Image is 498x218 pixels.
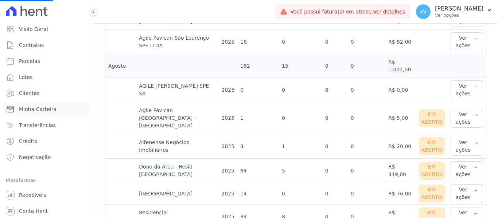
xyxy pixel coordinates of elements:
a: Contratos [3,38,90,52]
div: Em Aberto [419,109,445,127]
td: 0 [322,183,348,205]
td: 3 [237,134,279,159]
td: 2025 [218,134,237,159]
button: Ver ações [451,137,483,156]
p: [PERSON_NAME] [435,5,483,12]
button: Ver ações [451,80,483,99]
td: 0 [348,183,385,205]
td: 0 [322,30,348,54]
a: Lotes [3,70,90,84]
p: Ver opções [435,12,483,18]
td: 16 [237,30,279,54]
a: Recebíveis [3,188,90,202]
td: 0 [279,183,322,205]
td: 0 [348,159,385,183]
span: Conta Hent [19,207,48,215]
span: Negativação [19,154,51,161]
td: Alfenense Negócios Imobiliários [136,134,218,159]
td: 2025 [218,30,237,54]
td: R$ 1.002,00 [385,54,416,78]
a: Crédito [3,134,90,148]
td: R$ 349,00 [385,159,416,183]
span: Recebíveis [19,191,46,199]
td: AGILE [PERSON_NAME] SPE SA [136,78,218,102]
span: Clientes [19,90,39,97]
td: 0 [348,134,385,159]
span: Contratos [19,41,44,49]
td: Agile Pavican São Lourenço SPE LTDA [136,30,218,54]
td: Dono da Área - Resid [GEOGRAPHIC_DATA] [136,159,218,183]
td: 2025 [218,159,237,183]
td: 0 [348,78,385,102]
td: R$ 5,00 [385,102,416,134]
button: Ver ações [451,109,483,128]
span: Parcelas [19,58,40,65]
td: 0 [348,30,385,54]
td: [GEOGRAPHIC_DATA] [136,183,218,205]
td: 0 [322,54,348,78]
button: Ver ações [451,32,483,51]
td: 0 [348,54,385,78]
span: Lotes [19,74,33,81]
div: Em Aberto [419,162,445,180]
div: Em Aberto [419,185,445,203]
td: R$ 82,00 [385,30,416,54]
span: Minha Carteira [19,106,57,113]
button: Ver ações [451,161,483,180]
td: Agosto [105,54,136,78]
a: Parcelas [3,54,90,68]
td: 5 [279,159,322,183]
a: Minha Carteira [3,102,90,116]
td: 0 [279,78,322,102]
span: Crédito [19,138,38,145]
span: AV [420,9,427,14]
a: Negativação [3,150,90,165]
td: R$ 20,00 [385,134,416,159]
td: 14 [237,183,279,205]
span: Visão Geral [19,25,48,33]
td: 0 [279,102,322,134]
td: 0 [322,159,348,183]
td: 2025 [218,183,237,205]
span: Você possui fatura(s) em atraso. [290,8,405,16]
td: 64 [237,159,279,183]
a: Visão Geral [3,22,90,36]
td: R$ 0,00 [385,78,416,102]
td: 0 [322,134,348,159]
a: Ver detalhes [373,9,405,15]
button: Ver ações [451,184,483,203]
td: 0 [322,78,348,102]
td: 0 [322,102,348,134]
td: 0 [237,78,279,102]
td: 1 [237,102,279,134]
td: 0 [348,102,385,134]
button: AV [PERSON_NAME] Ver opções [410,1,498,22]
div: Plataformas [6,176,87,185]
div: Em Aberto [419,137,445,155]
td: 2025 [218,78,237,102]
td: 2025 [218,102,237,134]
td: Agile Pavican [GEOGRAPHIC_DATA] - [GEOGRAPHIC_DATA] [136,102,218,134]
td: 15 [279,54,322,78]
span: Transferências [19,122,56,129]
a: Clientes [3,86,90,100]
td: 0 [279,30,322,54]
td: 182 [237,54,279,78]
a: Transferências [3,118,90,132]
td: 1 [279,134,322,159]
td: R$ 76,00 [385,183,416,205]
